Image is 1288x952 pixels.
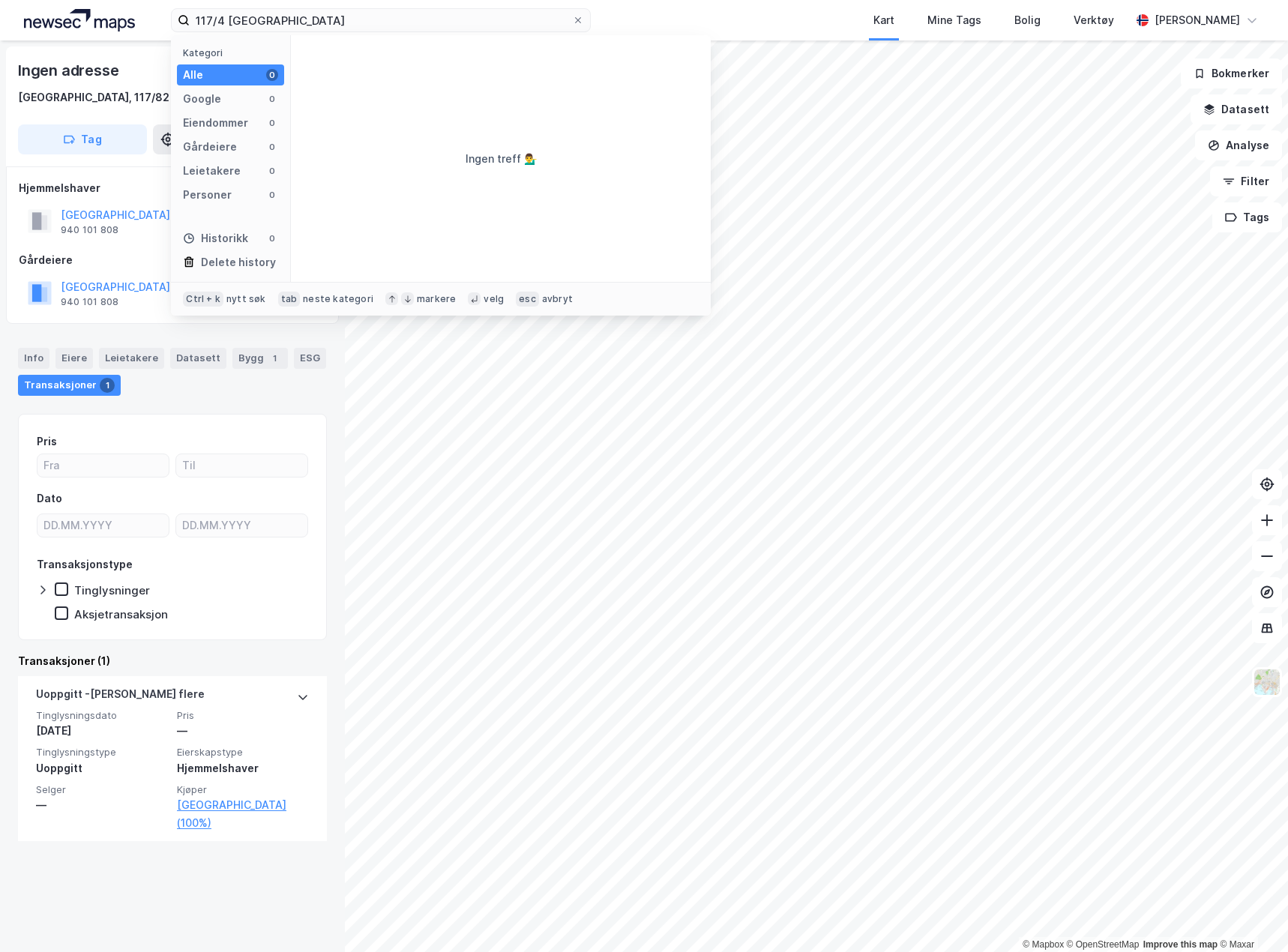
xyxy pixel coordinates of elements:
[1155,11,1240,29] div: [PERSON_NAME]
[267,351,282,366] div: 1
[36,796,168,814] div: —
[294,348,326,369] div: ESG
[183,229,248,247] div: Historikk
[18,375,121,396] div: Transaksjoner
[1191,94,1282,124] button: Datasett
[1074,11,1114,29] div: Verktøy
[18,124,147,154] button: Tag
[183,162,241,180] div: Leietakere
[18,58,121,82] div: Ingen adresse
[18,652,327,670] div: Transaksjoner (1)
[36,709,168,722] span: Tinglysningsdato
[170,348,226,369] div: Datasett
[1181,58,1282,88] button: Bokmerker
[232,348,288,369] div: Bygg
[1143,939,1218,950] a: Improve this map
[36,722,168,740] div: [DATE]
[37,514,169,537] input: DD.MM.YYYY
[183,138,237,156] div: Gårdeiere
[1253,668,1281,696] img: Z
[24,9,135,31] img: logo.a4113a55bc3d86da70a041830d287a7e.svg
[176,514,307,537] input: DD.MM.YYYY
[1195,130,1282,160] button: Analyse
[36,746,168,759] span: Tinglysningstype
[100,378,115,393] div: 1
[190,9,572,31] input: Søk på adresse, matrikkel, gårdeiere, leietakere eller personer
[417,293,456,305] div: markere
[266,165,278,177] div: 0
[99,348,164,369] div: Leietakere
[1212,202,1282,232] button: Tags
[177,759,309,777] div: Hjemmelshaver
[266,232,278,244] div: 0
[266,141,278,153] div: 0
[61,296,118,308] div: 940 101 808
[303,293,373,305] div: neste kategori
[927,11,981,29] div: Mine Tags
[183,90,221,108] div: Google
[873,11,894,29] div: Kart
[37,489,62,507] div: Dato
[61,224,118,236] div: 940 101 808
[18,88,169,106] div: [GEOGRAPHIC_DATA], 117/82
[183,66,203,84] div: Alle
[278,292,301,307] div: tab
[484,293,504,305] div: velg
[177,722,309,740] div: —
[183,47,284,58] div: Kategori
[19,179,326,197] div: Hjemmelshaver
[55,348,93,369] div: Eiere
[1067,939,1140,950] a: OpenStreetMap
[176,454,307,477] input: Til
[1023,939,1064,950] a: Mapbox
[36,685,205,709] div: Uoppgitt - [PERSON_NAME] flere
[36,783,168,796] span: Selger
[18,348,49,369] div: Info
[542,293,573,305] div: avbryt
[74,607,168,621] div: Aksjetransaksjon
[266,93,278,105] div: 0
[183,292,223,307] div: Ctrl + k
[266,117,278,129] div: 0
[37,555,133,573] div: Transaksjonstype
[177,783,309,796] span: Kjøper
[466,150,537,168] div: Ingen treff 💁‍♂️
[1213,880,1288,952] div: Kontrollprogram for chat
[1213,880,1288,952] iframe: Chat Widget
[177,796,309,832] a: [GEOGRAPHIC_DATA] (100%)
[177,709,309,722] span: Pris
[1014,11,1041,29] div: Bolig
[516,292,539,307] div: esc
[183,114,248,132] div: Eiendommer
[74,583,150,597] div: Tinglysninger
[37,454,169,477] input: Fra
[266,189,278,201] div: 0
[266,69,278,81] div: 0
[19,251,326,269] div: Gårdeiere
[37,433,57,451] div: Pris
[226,293,266,305] div: nytt søk
[183,186,232,204] div: Personer
[1210,166,1282,196] button: Filter
[36,759,168,777] div: Uoppgitt
[177,746,309,759] span: Eierskapstype
[201,253,276,271] div: Delete history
